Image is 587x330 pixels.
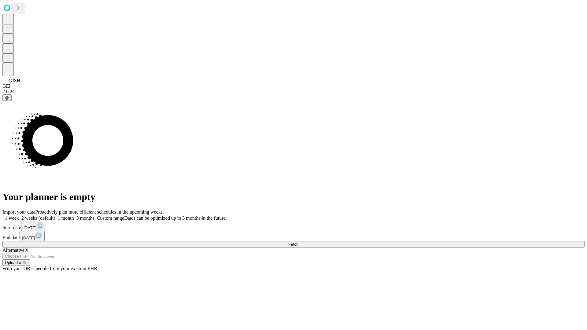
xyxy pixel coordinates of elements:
span: 3 months [76,215,94,221]
span: Dates can be optimized up to 3 months in the future. [124,215,227,221]
span: [DATE] [22,236,35,240]
span: Alternatively [2,248,28,253]
span: Fetch [288,242,298,247]
div: GEI [2,83,585,89]
button: Fetch [2,241,585,248]
span: @ [5,95,9,100]
div: Start date [2,221,585,231]
span: Import your data [2,209,35,215]
div: 2.0.241 [2,89,585,94]
span: Custom range [97,215,124,221]
span: With your OR schedule from your existing EHR [2,266,97,271]
h1: Your planner is empty [2,191,585,203]
span: 1 week [5,215,19,221]
span: 1 month [58,215,74,221]
button: [DATE] [21,221,46,231]
button: Upload a file [2,259,30,266]
span: Proactively plan more efficient schedules in the upcoming weeks. [35,209,164,215]
div: End date [2,231,585,241]
button: @ [2,94,12,101]
button: [DATE] [20,231,45,241]
span: GJSH [9,78,20,83]
span: [DATE] [24,226,36,230]
span: 2 weeks (default) [21,215,55,221]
